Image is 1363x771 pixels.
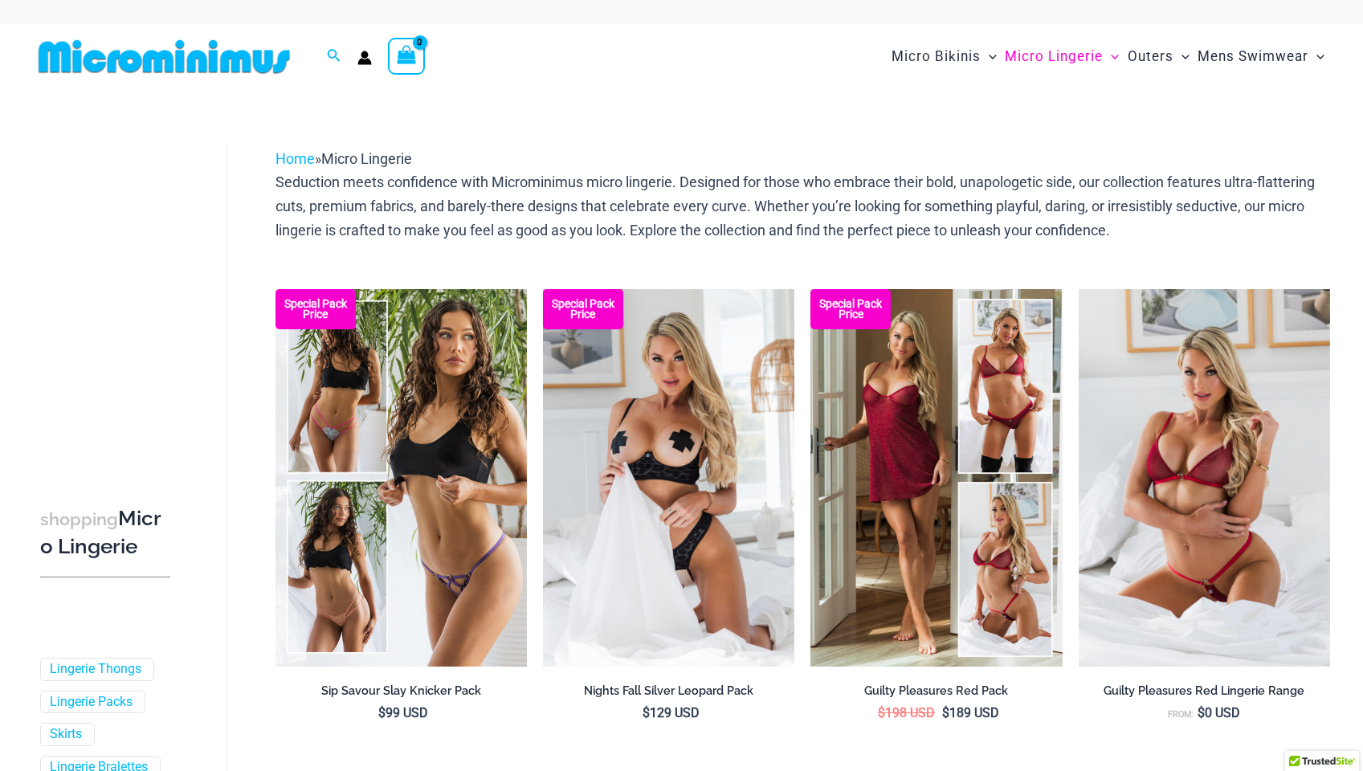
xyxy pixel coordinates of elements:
img: Nights Fall Silver Leopard 1036 Bra 6046 Thong 09v2 [543,289,794,667]
a: Account icon link [357,51,372,65]
a: Search icon link [327,47,341,67]
img: Guilty Pleasures Red Collection Pack F [810,289,1062,667]
span: shopping [40,509,118,529]
nav: Site Navigation [885,30,1331,84]
a: Sip Savour Slay Knicker Pack [275,683,527,704]
bdi: 198 USD [878,705,935,720]
span: Micro Lingerie [321,150,412,167]
a: View Shopping Cart, empty [388,38,425,75]
p: Seduction meets confidence with Microminimus micro lingerie. Designed for those who embrace their... [275,170,1330,242]
a: Guilty Pleasures Red Collection Pack F Guilty Pleasures Red Collection Pack BGuilty Pleasures Red... [810,289,1062,667]
span: Micro Lingerie [1005,36,1103,77]
h2: Nights Fall Silver Leopard Pack [543,683,794,699]
h2: Sip Savour Slay Knicker Pack [275,683,527,699]
a: Home [275,150,315,167]
a: Nights Fall Silver Leopard Pack [543,683,794,704]
span: $ [643,705,650,720]
span: $ [878,705,885,720]
span: Menu Toggle [1308,36,1324,77]
span: Menu Toggle [1103,36,1119,77]
h2: Guilty Pleasures Red Pack [810,683,1062,699]
h3: Micro Lingerie [40,505,170,561]
span: $ [942,705,949,720]
a: Guilty Pleasures Red Pack [810,683,1062,704]
a: OutersMenu ToggleMenu Toggle [1124,32,1194,81]
a: Skirts [50,726,82,743]
img: Guilty Pleasures Red 1045 Bra 689 Micro 05 [1079,289,1330,667]
a: Lingerie Thongs [50,661,141,678]
bdi: 99 USD [378,705,428,720]
a: Micro BikinisMenu ToggleMenu Toggle [888,32,1001,81]
span: Menu Toggle [981,36,997,77]
span: Menu Toggle [1173,36,1190,77]
b: Special Pack Price [810,299,891,320]
bdi: 0 USD [1198,705,1240,720]
a: Mens SwimwearMenu ToggleMenu Toggle [1194,32,1328,81]
img: Collection Pack (9) [275,289,527,667]
iframe: TrustedSite Certified [40,142,185,463]
span: From: [1168,709,1194,720]
a: Nights Fall Silver Leopard 1036 Bra 6046 Thong 09v2 Nights Fall Silver Leopard 1036 Bra 6046 Thon... [543,289,794,667]
span: Outers [1128,36,1173,77]
span: » [275,150,412,167]
span: Micro Bikinis [892,36,981,77]
img: MM SHOP LOGO FLAT [32,39,296,75]
span: $ [378,705,386,720]
a: Collection Pack (9) Collection Pack b (5)Collection Pack b (5) [275,289,527,667]
b: Special Pack Price [275,299,356,320]
bdi: 129 USD [643,705,700,720]
span: $ [1198,705,1205,720]
a: Lingerie Packs [50,694,133,711]
a: Guilty Pleasures Red Lingerie Range [1079,683,1330,704]
span: Mens Swimwear [1198,36,1308,77]
a: Guilty Pleasures Red 1045 Bra 689 Micro 05Guilty Pleasures Red 1045 Bra 689 Micro 06Guilty Pleasu... [1079,289,1330,667]
h2: Guilty Pleasures Red Lingerie Range [1079,683,1330,699]
bdi: 189 USD [942,705,999,720]
b: Special Pack Price [543,299,623,320]
a: Micro LingerieMenu ToggleMenu Toggle [1001,32,1123,81]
